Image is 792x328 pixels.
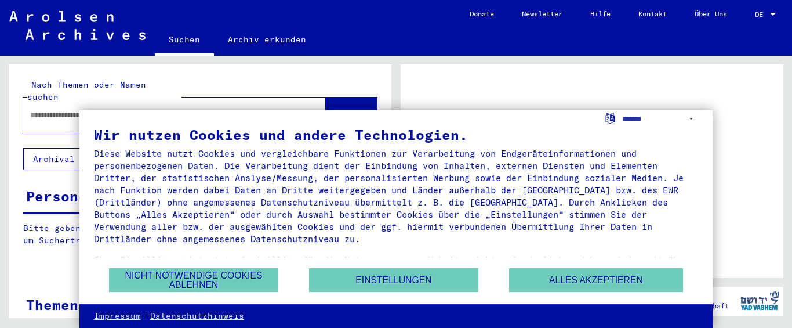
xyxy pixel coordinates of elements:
a: Datenschutzhinweis [150,311,244,322]
div: Wir nutzen Cookies und andere Technologien. [94,128,699,142]
span: DE [755,10,768,19]
a: Suchen [155,26,214,56]
mat-label: Nach Themen oder Namen suchen [27,80,146,102]
button: Suche [326,98,377,134]
select: Sprache auswählen [622,110,698,127]
button: Archival tree units [23,148,146,170]
button: Alles akzeptieren [509,268,683,292]
div: Diese Website nutzt Cookies und vergleichbare Funktionen zur Verarbeitung von Endgeräteinformatio... [94,147,699,245]
button: Einstellungen [309,268,478,292]
a: Archiv erkunden [214,26,320,53]
img: yv_logo.png [738,286,782,315]
button: Nicht notwendige Cookies ablehnen [109,268,278,292]
img: Arolsen_neg.svg [9,11,146,40]
label: Sprache auswählen [604,112,616,123]
div: Personen [26,186,96,207]
a: Impressum [94,311,141,322]
div: Themen [26,294,78,315]
p: Bitte geben Sie einen Suchbegriff ein oder nutzen Sie die Filter, um Suchertreffer zu erhalten. [23,222,376,247]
